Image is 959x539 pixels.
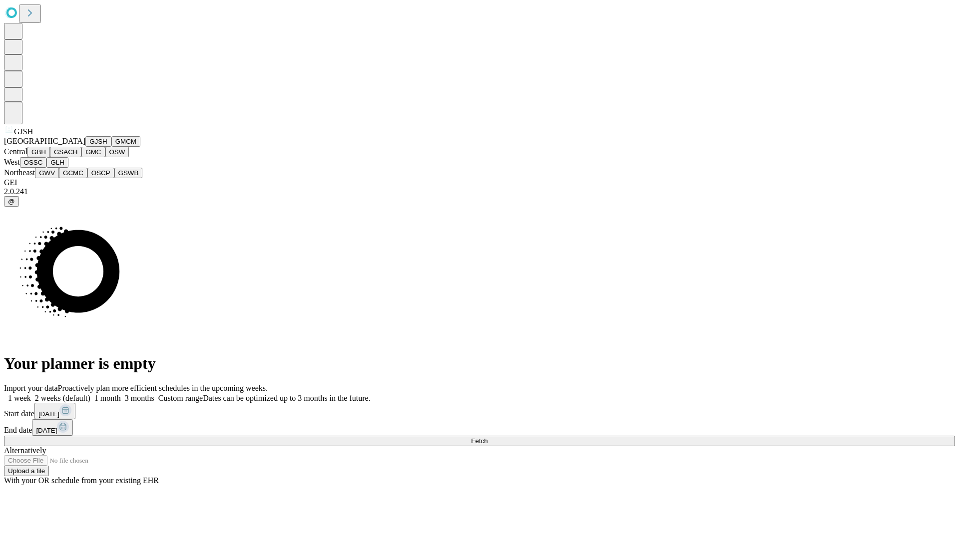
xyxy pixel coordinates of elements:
[471,437,487,445] span: Fetch
[158,394,203,402] span: Custom range
[38,410,59,418] span: [DATE]
[4,476,159,485] span: With your OR schedule from your existing EHR
[27,147,50,157] button: GBH
[4,403,955,419] div: Start date
[87,168,114,178] button: OSCP
[4,354,955,373] h1: Your planner is empty
[4,137,85,145] span: [GEOGRAPHIC_DATA]
[4,187,955,196] div: 2.0.241
[35,168,59,178] button: GWV
[4,384,58,392] span: Import your data
[50,147,81,157] button: GSACH
[14,127,33,136] span: GJSH
[59,168,87,178] button: GCMC
[4,466,49,476] button: Upload a file
[114,168,143,178] button: GSWB
[203,394,370,402] span: Dates can be optimized up to 3 months in the future.
[34,403,75,419] button: [DATE]
[94,394,121,402] span: 1 month
[32,419,73,436] button: [DATE]
[35,394,90,402] span: 2 weeks (default)
[4,147,27,156] span: Central
[4,196,19,207] button: @
[4,178,955,187] div: GEI
[4,446,46,455] span: Alternatively
[20,157,47,168] button: OSSC
[58,384,268,392] span: Proactively plan more efficient schedules in the upcoming weeks.
[46,157,68,168] button: GLH
[4,436,955,446] button: Fetch
[81,147,105,157] button: GMC
[4,158,20,166] span: West
[4,168,35,177] span: Northeast
[85,136,111,147] button: GJSH
[111,136,140,147] button: GMCM
[36,427,57,434] span: [DATE]
[8,198,15,205] span: @
[4,419,955,436] div: End date
[8,394,31,402] span: 1 week
[125,394,154,402] span: 3 months
[105,147,129,157] button: OSW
